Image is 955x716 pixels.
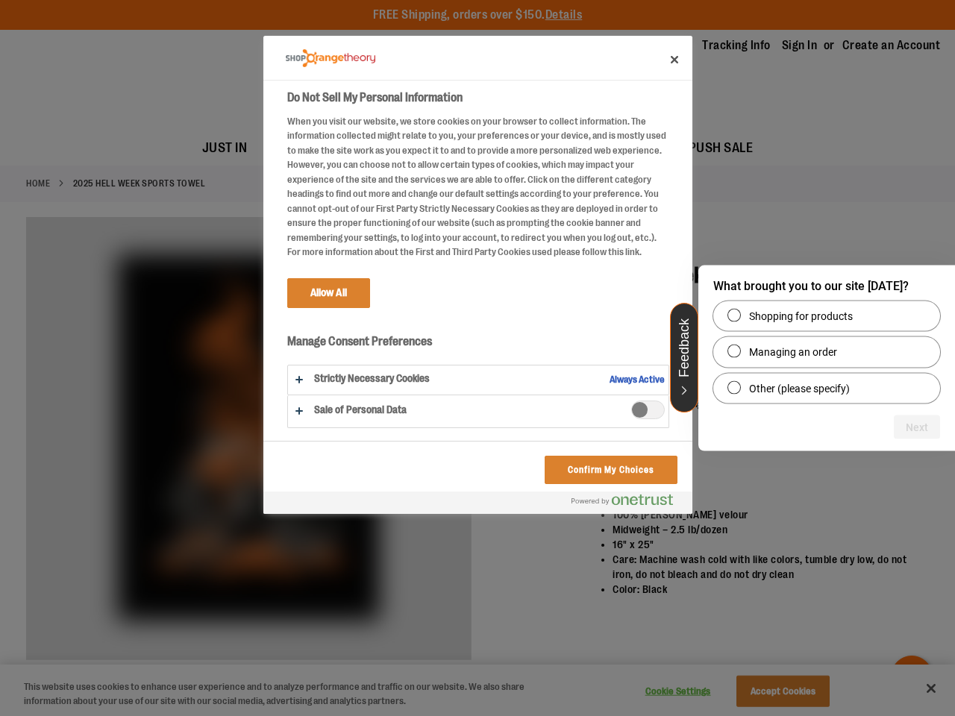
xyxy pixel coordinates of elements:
div: Do Not Sell My Personal Information [263,36,692,514]
span: Sale of Personal Data [631,401,665,419]
h2: What brought you to our site today? [713,277,940,295]
a: Powered by OneTrust Opens in a new Tab [572,494,685,512]
div: Preference center [263,36,692,514]
button: Feedback - Hide survey [670,303,698,412]
h3: Manage Consent Preferences [287,334,669,357]
img: Company Logo [286,49,375,68]
div: When you visit our website, we store cookies on your browser to collect information. The informat... [287,114,669,260]
img: Powered by OneTrust Opens in a new Tab [572,494,673,506]
button: Allow All [287,278,370,308]
div: What brought you to our site today? [713,301,940,403]
span: Managing an order [749,345,837,359]
button: Confirm My Choices [545,456,677,484]
h2: Do Not Sell My Personal Information [287,89,669,107]
span: Other (please specify) [749,380,850,395]
button: Close [658,43,691,76]
span: Feedback [677,318,692,377]
div: Company Logo [286,43,375,73]
div: What brought you to our site today? [698,266,955,451]
span: Shopping for products [749,309,853,324]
